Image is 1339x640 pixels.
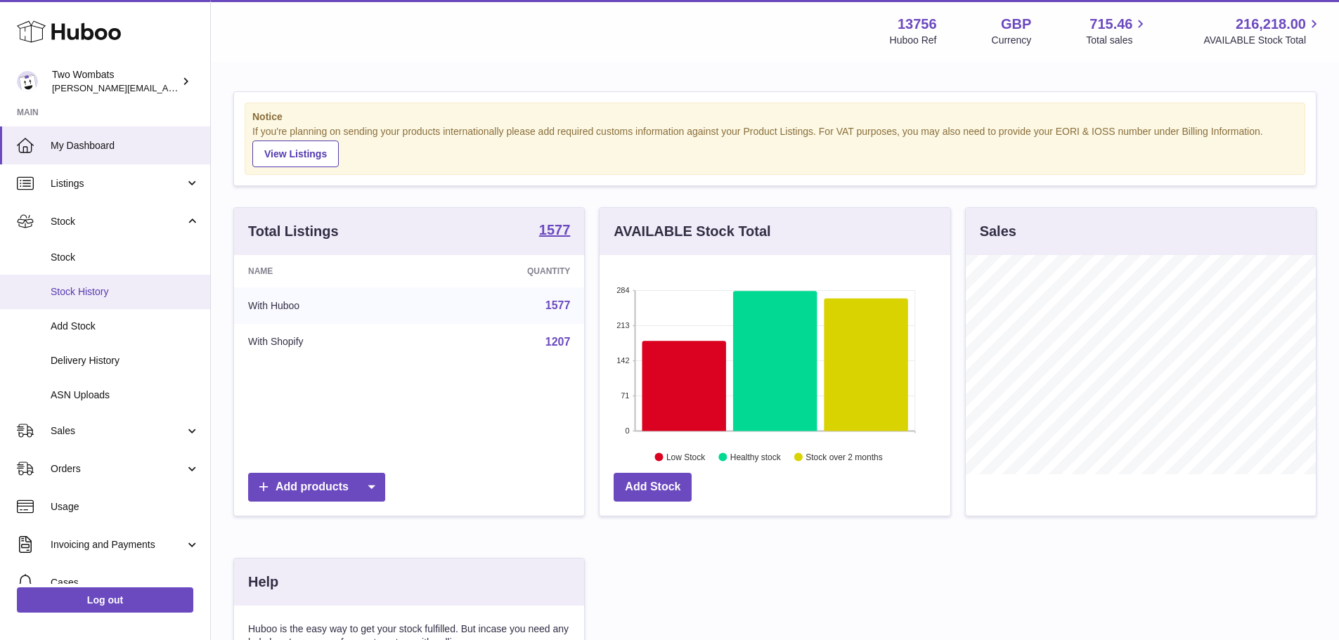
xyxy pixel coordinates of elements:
[1203,34,1322,47] span: AVAILABLE Stock Total
[51,538,185,551] span: Invoicing and Payments
[616,286,629,294] text: 284
[51,320,200,333] span: Add Stock
[616,321,629,329] text: 213
[890,34,937,47] div: Huboo Ref
[980,222,1016,241] h3: Sales
[545,336,571,348] a: 1207
[52,68,179,95] div: Two Wombats
[52,82,357,93] span: [PERSON_NAME][EMAIL_ADDRESS][PERSON_NAME][DOMAIN_NAME]
[252,141,339,167] a: View Listings
[992,34,1032,47] div: Currency
[51,424,185,438] span: Sales
[234,255,423,287] th: Name
[51,177,185,190] span: Listings
[539,223,571,237] strong: 1577
[234,287,423,324] td: With Huboo
[51,462,185,476] span: Orders
[614,473,692,502] a: Add Stock
[1086,34,1149,47] span: Total sales
[51,139,200,152] span: My Dashboard
[1236,15,1306,34] span: 216,218.00
[252,110,1298,124] strong: Notice
[248,473,385,502] a: Add products
[51,354,200,367] span: Delivery History
[616,356,629,365] text: 142
[806,452,883,462] text: Stock over 2 months
[666,452,706,462] text: Low Stock
[51,215,185,228] span: Stock
[626,426,630,435] text: 0
[621,391,630,400] text: 71
[17,71,38,92] img: adam.randall@twowombats.com
[614,222,770,241] h3: AVAILABLE Stock Total
[248,573,278,592] h3: Help
[898,15,937,34] strong: 13756
[1203,15,1322,47] a: 216,218.00 AVAILABLE Stock Total
[1086,15,1149,47] a: 715.46 Total sales
[51,500,200,514] span: Usage
[252,125,1298,167] div: If you're planning on sending your products internationally please add required customs informati...
[730,452,782,462] text: Healthy stock
[51,251,200,264] span: Stock
[234,324,423,360] td: With Shopify
[1001,15,1031,34] strong: GBP
[51,576,200,589] span: Cases
[17,587,193,613] a: Log out
[248,222,339,241] h3: Total Listings
[545,299,571,311] a: 1577
[423,255,585,287] th: Quantity
[51,285,200,299] span: Stock History
[1089,15,1132,34] span: 715.46
[539,223,571,240] a: 1577
[51,388,200,402] span: ASN Uploads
